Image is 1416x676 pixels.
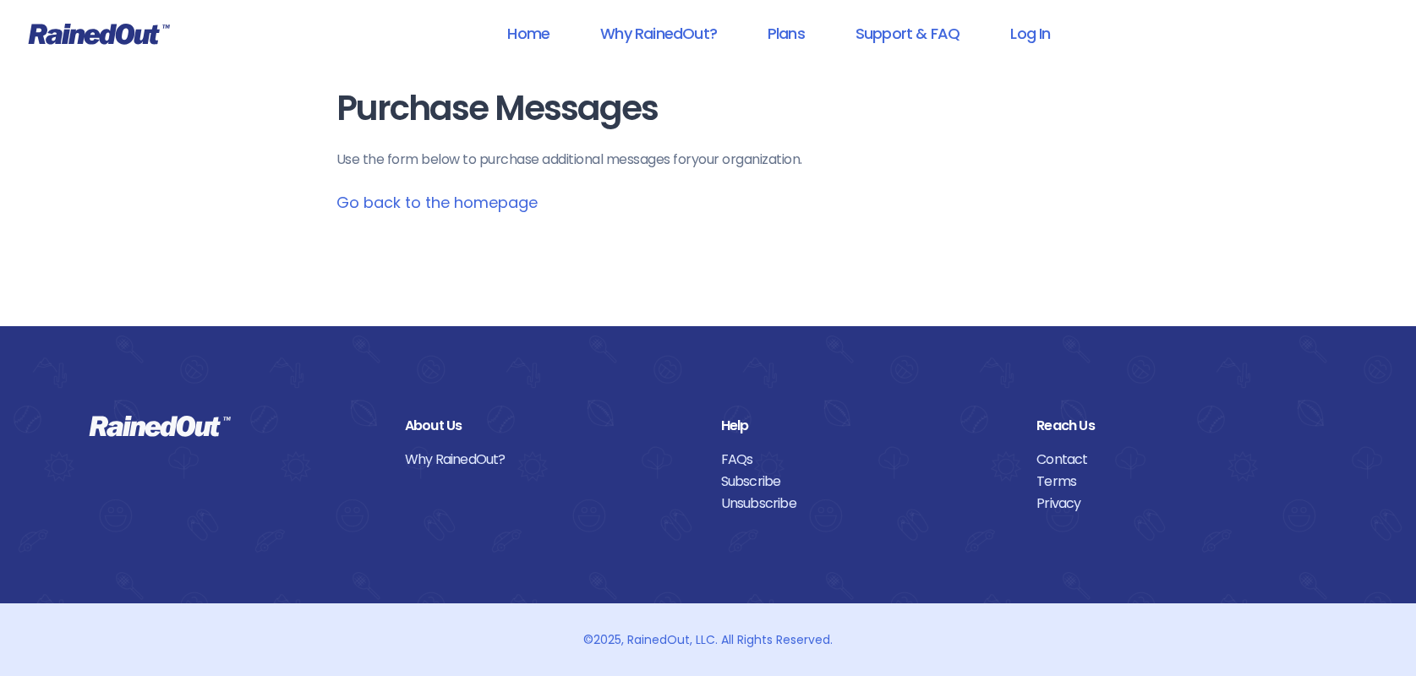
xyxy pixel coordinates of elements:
div: Help [721,415,1012,437]
a: Go back to the homepage [336,192,538,213]
a: Unsubscribe [721,493,1012,515]
a: Why RainedOut? [405,449,696,471]
a: Home [485,14,571,52]
a: FAQs [721,449,1012,471]
a: Terms [1036,471,1327,493]
a: Contact [1036,449,1327,471]
a: Support & FAQ [834,14,981,52]
a: Why RainedOut? [578,14,739,52]
a: Plans [746,14,827,52]
div: Reach Us [1036,415,1327,437]
a: Privacy [1036,493,1327,515]
p: Use the form below to purchase additional messages for your organization . [336,150,1080,170]
div: About Us [405,415,696,437]
a: Log In [988,14,1072,52]
a: Subscribe [721,471,1012,493]
h1: Purchase Messages [336,90,1080,128]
